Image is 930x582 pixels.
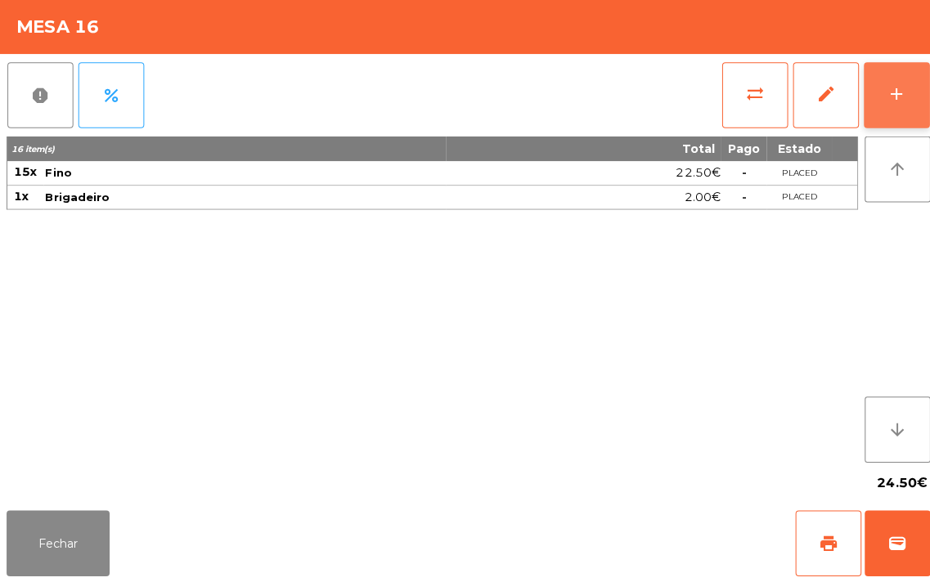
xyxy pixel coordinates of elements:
[812,533,832,553] span: print
[101,88,120,108] span: percent
[858,510,923,575] button: wallet
[789,510,855,575] button: print
[14,167,37,181] span: 15x
[881,533,901,553] span: wallet
[761,163,826,188] td: PLACED
[858,139,923,204] button: arrow_upward
[761,139,826,163] th: Estado
[16,18,98,43] h4: Mesa 16
[736,192,741,207] span: -
[858,397,923,463] button: arrow_downward
[870,471,920,495] span: 24.50€
[679,189,715,211] span: 2.00€
[30,88,50,108] span: report
[880,87,900,106] div: add
[45,168,71,181] span: Fino
[78,65,143,131] button: percent
[881,420,901,440] i: arrow_downward
[671,164,715,186] span: 22.50€
[11,146,55,157] span: 16 item(s)
[857,65,923,131] button: add
[787,65,852,131] button: edit
[717,65,782,131] button: sync_alt
[736,168,741,182] span: -
[7,65,73,131] button: report
[443,139,716,163] th: Total
[7,510,109,575] button: Fechar
[810,87,829,106] span: edit
[761,188,826,213] td: PLACED
[739,87,759,106] span: sync_alt
[881,162,901,181] i: arrow_upward
[716,139,761,163] th: Pago
[14,191,29,206] span: 1x
[45,193,109,206] span: Brigadeiro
